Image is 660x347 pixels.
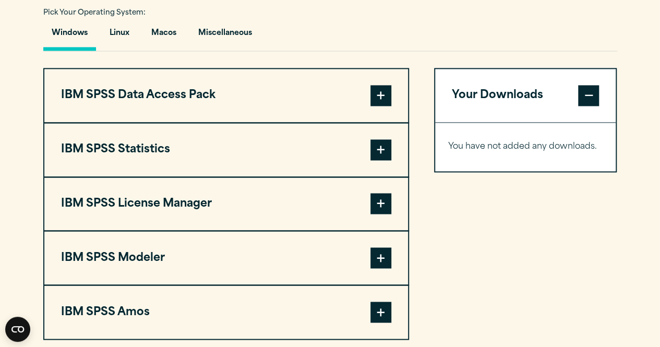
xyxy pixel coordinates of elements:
[435,122,616,171] div: Your Downloads
[5,317,30,342] button: Open CMP widget
[448,139,603,154] p: You have not added any downloads.
[44,69,408,122] button: IBM SPSS Data Access Pack
[43,9,146,16] span: Pick Your Operating System:
[101,21,138,51] button: Linux
[435,69,616,122] button: Your Downloads
[143,21,185,51] button: Macos
[43,21,96,51] button: Windows
[44,177,408,231] button: IBM SPSS License Manager
[44,285,408,339] button: IBM SPSS Amos
[190,21,260,51] button: Miscellaneous
[44,231,408,284] button: IBM SPSS Modeler
[44,123,408,176] button: IBM SPSS Statistics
